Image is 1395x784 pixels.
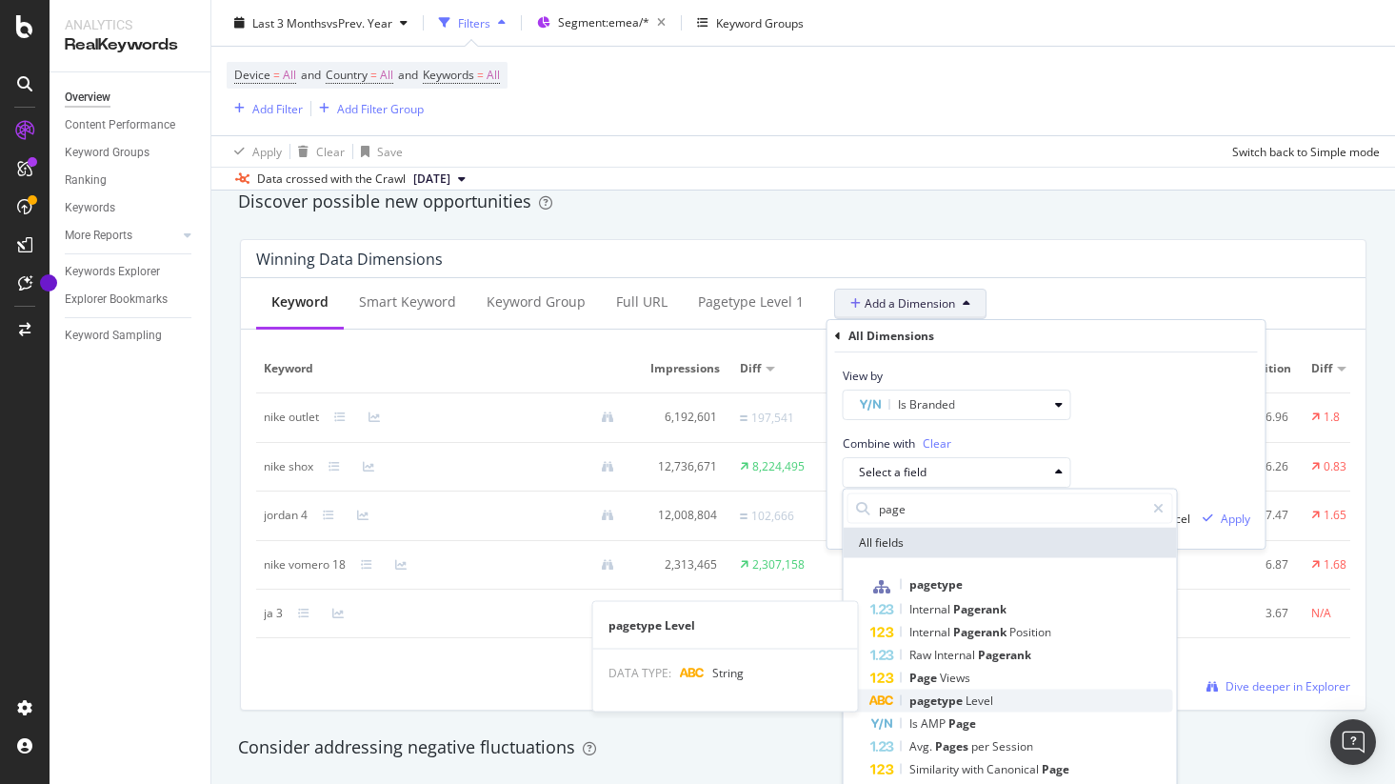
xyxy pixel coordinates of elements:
[1324,556,1346,573] div: 1.68
[966,693,993,709] span: Level
[380,62,393,89] span: All
[273,67,280,83] span: =
[992,738,1033,754] span: Session
[359,292,456,312] div: Smart Keyword
[264,507,308,524] div: jordan 4
[65,326,162,346] div: Keyword Sampling
[834,289,986,319] button: Add a Dimension
[290,136,345,167] button: Clear
[1324,409,1340,426] div: 1.8
[909,715,921,732] span: Is
[1042,761,1069,777] span: Page
[326,67,368,83] span: Country
[1324,458,1346,475] div: 0.83
[65,262,197,282] a: Keywords Explorer
[843,435,1071,452] div: Combine with
[65,326,197,346] a: Keyword Sampling
[1311,360,1332,377] span: Diff
[608,665,671,681] span: DATA TYPE:
[909,647,934,663] span: Raw
[271,292,329,312] div: Keyword
[252,14,327,30] span: Last 3 Months
[898,396,955,412] span: Is Branded
[971,738,992,754] span: per
[65,198,115,218] div: Keywords
[227,136,282,167] button: Apply
[752,458,805,475] div: 8,224,495
[909,576,963,593] span: pagetype
[848,328,934,344] div: All Dimensions
[835,556,907,573] div: 44,108
[238,735,1368,760] div: Consider addressing negative fluctuations
[751,410,794,427] div: 197,541
[844,528,1177,558] div: All fields
[645,507,717,524] div: 12,008,804
[283,62,296,89] span: All
[370,67,377,83] span: =
[1330,719,1376,765] div: Open Intercom Messenger
[962,761,986,777] span: with
[406,168,473,191] button: [DATE]
[65,226,178,246] a: More Reports
[264,556,346,573] div: nike vomero 18
[909,761,962,777] span: Similarity
[65,290,197,310] a: Explorer Bookmarks
[843,457,1071,488] button: Select a field
[431,8,513,38] button: Filters
[227,8,415,38] button: Last 3 MonthsvsPrev. Year
[1009,624,1051,640] span: Position
[327,14,392,30] span: vs Prev. Year
[751,508,794,525] div: 102,666
[1216,556,1288,573] div: 6.87
[645,458,717,475] div: 12,736,671
[1311,605,1331,622] div: N/A
[238,190,1368,214] div: Discover possible new opportunities
[716,14,804,30] div: Keyword Groups
[65,198,197,218] a: Keywords
[740,360,761,377] span: Diff
[978,647,1031,663] span: Pagerank
[909,624,953,640] span: Internal
[234,67,270,83] span: Device
[65,262,160,282] div: Keywords Explorer
[316,143,345,159] div: Clear
[65,171,197,191] a: Ranking
[698,292,804,312] div: pagetype Level 1
[909,738,935,754] span: Avg.
[65,143,149,163] div: Keyword Groups
[859,467,1047,478] div: Select a field
[843,390,1071,420] button: Is Branded
[264,409,319,426] div: nike outlet
[257,171,406,188] div: Data crossed with the Crawl
[40,274,57,291] div: Tooltip anchor
[337,100,424,116] div: Add Filter Group
[65,143,197,163] a: Keyword Groups
[953,601,1006,617] span: Pagerank
[921,715,948,732] span: AMP
[413,171,450,188] span: 2025 Sep. 13th
[1221,511,1250,527] div: Apply
[252,100,303,116] div: Add Filter
[458,14,490,30] div: Filters
[645,556,717,573] div: 2,313,465
[877,494,1145,523] input: Search by field name
[311,97,424,120] button: Add Filter Group
[487,292,586,312] div: Keyword Group
[850,295,955,312] span: Add a Dimension
[909,670,940,686] span: Page
[1195,503,1250,533] button: Apply
[65,115,197,135] a: Content Performance
[487,62,500,89] span: All
[65,88,197,108] a: Overview
[301,67,321,83] span: and
[256,250,443,269] div: Winning Data Dimensions
[1226,678,1350,694] span: Dive deeper in Explorer
[940,670,970,686] span: Views
[645,409,717,426] div: 6,192,601
[1232,143,1380,159] div: Switch back to Simple mode
[948,715,976,732] span: Page
[616,292,668,312] div: Full URL
[909,601,953,617] span: Internal
[1216,605,1288,622] div: 3.67
[353,136,403,167] button: Save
